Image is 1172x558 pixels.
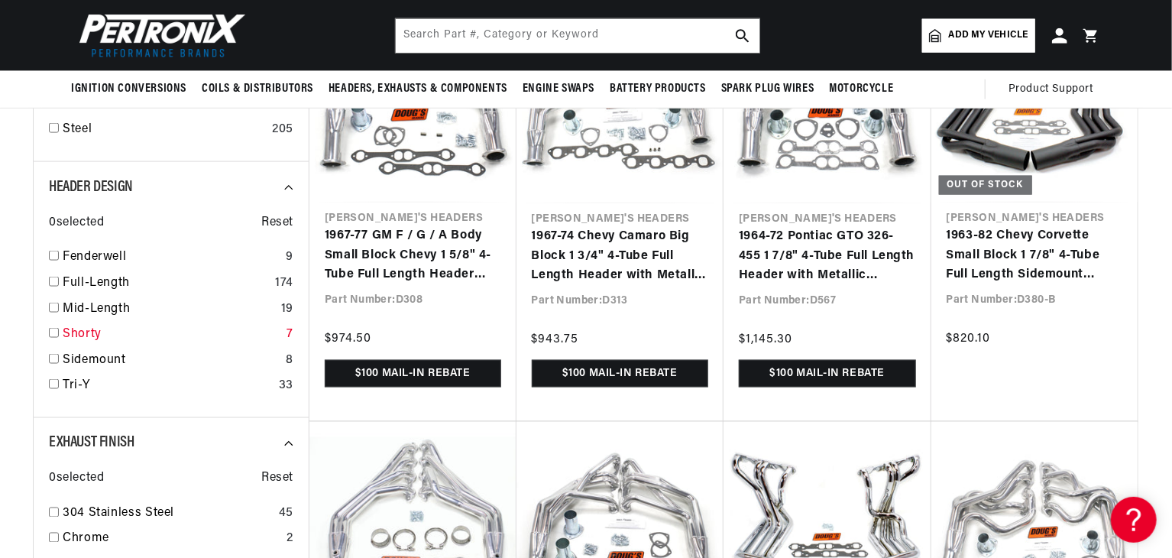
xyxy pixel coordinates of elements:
div: 9 [286,248,293,268]
summary: Coils & Distributors [194,71,321,107]
summary: Headers, Exhausts & Components [321,71,515,107]
div: 19 [281,300,293,320]
a: 1964-72 Pontiac GTO 326-455 1 7/8" 4-Tube Full Length Header with Metallic Ceramic Coating [739,227,916,286]
a: 1967-77 GM F / G / A Body Small Block Chevy 1 5/8" 4-Tube Full Length Header with Metallic Cerami... [325,226,501,285]
div: 45 [279,504,293,524]
a: Sidemount [63,351,280,371]
a: 1967-74 Chevy Camaro Big Block 1 3/4" 4-Tube Full Length Header with Metallic Ceramic Coating [532,227,709,286]
a: Steel [63,120,266,140]
span: Header Design [49,180,133,195]
div: 8 [286,351,293,371]
div: 7 [287,325,293,345]
span: Product Support [1009,81,1093,98]
a: 304 Stainless Steel [63,504,273,524]
span: Ignition Conversions [71,81,186,97]
div: 205 [272,120,293,140]
span: Motorcycle [829,81,893,97]
summary: Motorcycle [821,71,901,107]
span: 0 selected [49,213,104,233]
span: Engine Swaps [523,81,594,97]
span: 0 selected [49,469,104,489]
a: Add my vehicle [922,19,1035,53]
span: Headers, Exhausts & Components [329,81,507,97]
span: Reset [261,469,293,489]
a: 1963-82 Chevy Corvette Small Block 1 7/8" 4-Tube Full Length Sidemount Header with Hi-Temp Black ... [947,226,1123,285]
summary: Engine Swaps [515,71,602,107]
a: Tri-Y [63,376,273,396]
div: 174 [275,274,293,294]
span: Exhaust Finish [49,436,134,451]
a: Fenderwell [63,248,280,268]
a: Shorty [63,325,280,345]
span: Add my vehicle [949,28,1028,43]
span: Coils & Distributors [202,81,313,97]
button: search button [726,19,759,53]
summary: Ignition Conversions [71,71,194,107]
span: Battery Products [610,81,706,97]
a: Chrome [63,530,280,550]
a: Full-Length [63,274,269,294]
span: Reset [261,213,293,233]
input: Search Part #, Category or Keyword [396,19,759,53]
img: Pertronix [71,9,247,62]
summary: Product Support [1009,71,1101,108]
div: 33 [279,376,293,396]
span: Spark Plug Wires [721,81,814,97]
a: Mid-Length [63,300,275,320]
div: 2 [287,530,293,550]
summary: Battery Products [602,71,714,107]
summary: Spark Plug Wires [714,71,822,107]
